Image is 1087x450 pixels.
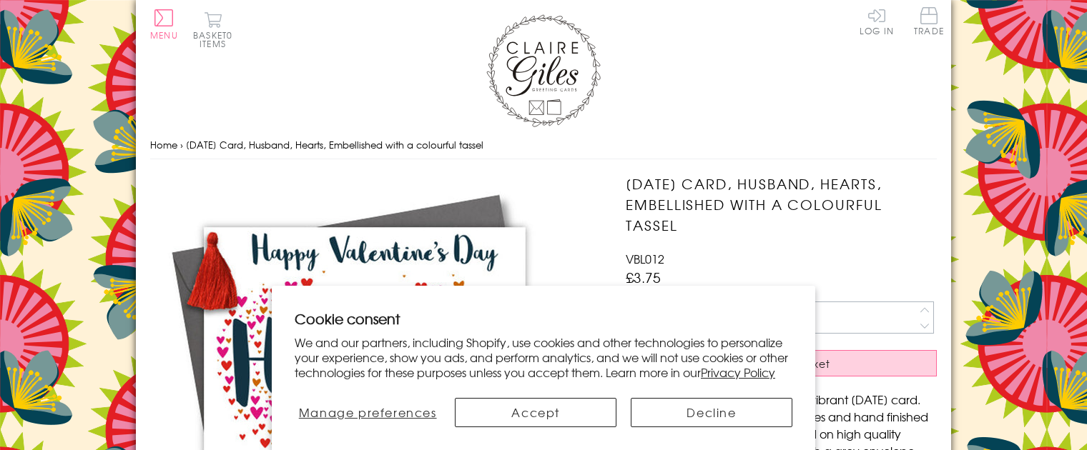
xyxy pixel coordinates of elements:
[455,398,616,427] button: Accept
[150,9,178,39] button: Menu
[295,335,792,379] p: We and our partners, including Shopify, use cookies and other technologies to personalize your ex...
[631,398,792,427] button: Decline
[626,174,937,235] h1: [DATE] Card, Husband, Hearts, Embellished with a colourful tassel
[299,404,437,421] span: Manage preferences
[860,7,894,35] a: Log In
[150,29,178,41] span: Menu
[295,398,441,427] button: Manage preferences
[914,7,944,38] a: Trade
[193,11,232,48] button: Basket0 items
[626,267,661,287] span: £3.75
[295,309,792,329] h2: Cookie consent
[180,138,183,151] span: ›
[186,138,483,151] span: [DATE] Card, Husband, Hearts, Embellished with a colourful tassel
[626,250,664,267] span: VBL012
[150,131,937,160] nav: breadcrumbs
[486,14,601,127] img: Claire Giles Greetings Cards
[200,29,232,50] span: 0 items
[701,364,775,381] a: Privacy Policy
[914,7,944,35] span: Trade
[150,138,177,151] a: Home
